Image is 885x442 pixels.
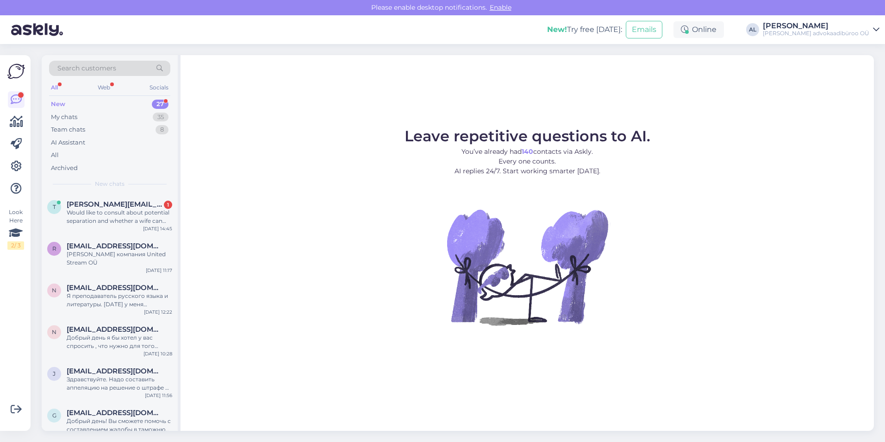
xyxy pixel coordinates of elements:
[444,183,611,350] img: No Chat active
[95,180,125,188] span: New chats
[148,82,170,94] div: Socials
[67,208,172,225] div: Would like to consult about potential separation and whether a wife can take children out of [GEO...
[7,241,24,250] div: 2 / 3
[67,325,163,334] span: nleleka03@gmail.com
[673,21,724,38] div: Online
[51,151,59,160] div: All
[67,409,163,417] span: grekim812@gmail.com
[52,328,56,335] span: n
[51,100,65,109] div: New
[405,127,650,145] span: Leave repetitive questions to AI.
[7,63,25,80] img: Askly Logo
[164,201,172,209] div: 1
[52,412,56,419] span: g
[763,22,879,37] a: [PERSON_NAME][PERSON_NAME] advokaadibüroo OÜ
[53,370,56,377] span: j
[67,292,172,309] div: Я преподаватель русского языка и литературы. [DATE] у меня собеседование с работодателем. У меня ...
[67,250,172,267] div: [PERSON_NAME] компания United Stream OÜ
[143,350,172,357] div: [DATE] 10:28
[152,100,168,109] div: 27
[51,113,77,122] div: My chats
[53,203,56,210] span: t
[67,417,172,434] div: Добрый день! Вы сможете помочь с составлением жалобы в таможню на неправомерное изъятие телефона ...
[153,113,168,122] div: 35
[487,3,514,12] span: Enable
[51,164,78,173] div: Archived
[143,225,172,232] div: [DATE] 14:45
[67,284,163,292] span: nvassiljeva2020@gmail.com
[763,30,869,37] div: [PERSON_NAME] advokaadibüroo OÜ
[67,334,172,350] div: Добрый день я бы хотел у вас спросить , что нужно для того чтобы закрыть защиту в [GEOGRAPHIC_DAT...
[405,147,650,176] p: You’ve already had contacts via Askly. Every one counts. AI replies 24/7. Start working smarter [...
[57,63,116,73] span: Search customers
[522,147,533,156] b: 140
[547,25,567,34] b: New!
[156,125,168,134] div: 8
[144,309,172,316] div: [DATE] 12:22
[67,367,163,375] span: jelenasokolova1968@gmail.com
[7,208,24,250] div: Look Here
[763,22,869,30] div: [PERSON_NAME]
[52,287,56,294] span: n
[145,392,172,399] div: [DATE] 11:56
[67,242,163,250] span: revitaks@gmail.com
[49,82,60,94] div: All
[146,267,172,274] div: [DATE] 11:17
[51,125,85,134] div: Team chats
[52,245,56,252] span: r
[51,138,85,147] div: AI Assistant
[626,21,662,38] button: Emails
[547,24,622,35] div: Try free [DATE]:
[67,200,163,208] span: trevor@trevorworth.com
[96,82,112,94] div: Web
[67,375,172,392] div: Здравствуйте. Надо составить аппеляцию на решение о штрафе и лишения прав. Если не будет прав на ...
[746,23,759,36] div: AL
